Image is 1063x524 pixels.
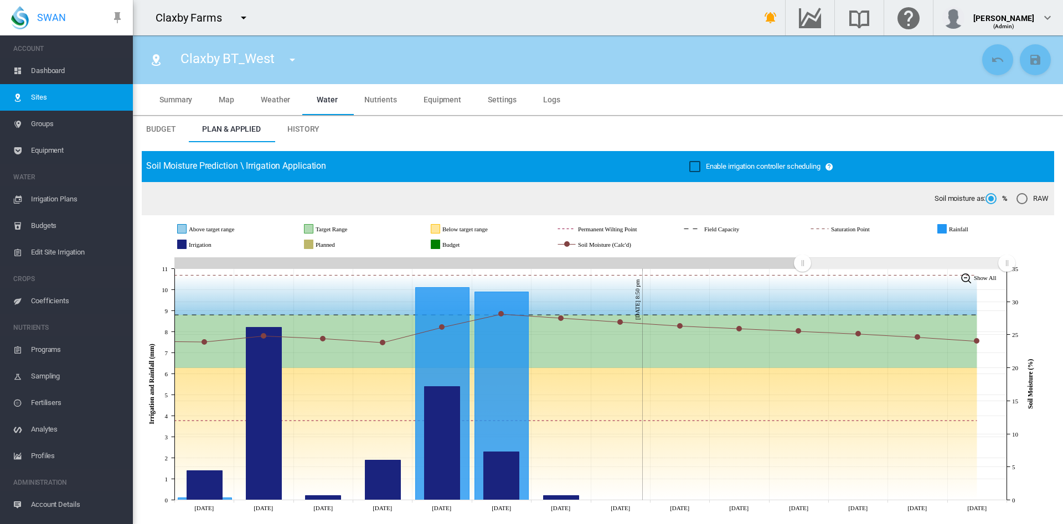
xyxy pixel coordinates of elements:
[670,505,689,511] tspan: [DATE]
[796,329,801,333] circle: Soil Moisture (Calc'd) Wed 24 Sep, 2025 25.5
[149,53,163,66] md-icon: icon-map-marker-radius
[31,111,124,137] span: Groups
[432,505,451,511] tspan: [DATE]
[287,124,319,133] span: History
[145,49,167,71] button: Click to go to list of Sites
[618,320,622,324] circle: Soil Moisture (Calc'd) Sun 21 Sep, 2025 26.9
[321,336,325,341] circle: Soil Moisture (Calc'd) Tue 16 Sep, 2025 24.4
[974,274,997,281] tspan: Show All
[543,95,560,104] span: Logs
[380,340,385,345] circle: Soil Moisture (Calc'd) Wed 17 Sep, 2025 23.8
[202,340,207,344] circle: Soil Moisture (Calc'd) Sun 14 Sep, 2025 23.9
[689,162,821,172] md-checkbox: Enable irrigation controller scheduling
[31,390,124,416] span: Fertilisers
[760,7,782,29] button: icon-bell-ring
[1029,53,1042,66] md-icon: icon-content-save
[313,505,333,511] tspan: [DATE]
[305,224,387,234] g: Target Range
[254,505,273,511] tspan: [DATE]
[935,194,985,204] span: Soil moisture as:
[37,11,66,24] span: SWAN
[895,11,922,24] md-icon: Click here for help
[365,460,401,500] g: Irrigation Wed 17 Sep, 2025 1.9
[178,224,278,234] g: Above target range
[13,270,124,288] span: CROPS
[729,505,749,511] tspan: [DATE]
[973,8,1034,19] div: [PERSON_NAME]
[558,224,682,234] g: Permanent Wilting Point
[111,11,124,24] md-icon: icon-pin
[1012,398,1018,404] tspan: 15
[544,496,579,500] g: Irrigation Sat 20 Sep, 2025 0.2
[684,224,777,234] g: Field Capacity
[194,505,214,511] tspan: [DATE]
[1026,359,1034,409] tspan: Soil Moisture (%)
[31,84,124,111] span: Sites
[634,279,641,320] tspan: [DATE] 8:50 pm
[811,224,910,234] g: Saturation Point
[156,10,232,25] div: Claxby Farms
[789,505,808,511] tspan: [DATE]
[1020,44,1051,75] button: Save Changes
[31,288,124,314] span: Coefficients
[13,168,124,186] span: WATER
[31,416,124,443] span: Analytes
[281,49,303,71] button: icon-menu-down
[261,334,266,338] circle: Soil Moisture (Calc'd) Mon 15 Sep, 2025 24.8
[1041,11,1054,24] md-icon: icon-chevron-down
[146,124,176,133] span: Budget
[233,7,255,29] button: icon-menu-down
[848,505,868,511] tspan: [DATE]
[13,319,124,336] span: NUTRIENTS
[13,474,124,491] span: ADMINISTRATION
[306,496,341,500] g: Irrigation Tue 16 Sep, 2025 0.2
[31,58,124,84] span: Dashboard
[846,11,873,24] md-icon: Search the knowledge base
[1016,194,1049,204] md-radio-button: RAW
[31,186,124,212] span: Irrigation Plans
[31,137,124,164] span: Equipment
[425,387,460,500] g: Irrigation Thu 18 Sep, 2025 5.4
[551,505,570,511] tspan: [DATE]
[159,95,192,104] span: Summary
[793,253,812,273] g: Zoom chart using cursor arrows
[431,224,531,234] g: Below target range
[558,240,673,250] g: Soil Moisture (Calc'd)
[31,363,124,390] span: Sampling
[187,471,223,500] g: Irrigation Sun 14 Sep, 2025 1.4
[907,505,927,511] tspan: [DATE]
[146,160,326,171] span: Soil Moisture Prediction \ Irrigation Application
[165,371,168,377] tspan: 6
[373,505,392,511] tspan: [DATE]
[237,11,250,24] md-icon: icon-menu-down
[993,23,1015,29] span: (Admin)
[488,95,517,104] span: Settings
[11,6,29,29] img: SWAN-Landscape-Logo-Colour-drop.png
[165,308,168,314] tspan: 9
[985,194,1008,204] md-radio-button: %
[286,53,299,66] md-icon: icon-menu-down
[678,324,682,328] circle: Soil Moisture (Calc'd) Mon 22 Sep, 2025 26.3
[219,95,234,104] span: Map
[31,336,124,363] span: Programs
[261,95,290,104] span: Weather
[938,224,1002,234] g: Rainfall
[942,7,964,29] img: profile.jpg
[1012,331,1018,338] tspan: 25
[31,443,124,469] span: Profiles
[165,413,168,419] tspan: 4
[856,331,860,336] circle: Soil Moisture (Calc'd) Thu 25 Sep, 2025 25.1
[165,350,168,356] tspan: 7
[706,162,821,170] span: Enable irrigation controller scheduling
[737,326,741,331] circle: Soil Moisture (Calc'd) Tue 23 Sep, 2025 25.9
[1012,464,1015,470] tspan: 5
[440,325,444,329] circle: Soil Moisture (Calc'd) Thu 18 Sep, 2025 26.1
[165,455,168,461] tspan: 2
[802,258,1007,269] rect: Zoom chart using cursor arrows
[31,491,124,518] span: Account Details
[764,11,777,24] md-icon: icon-bell-ring
[202,124,261,133] span: Plan & Applied
[165,476,168,483] tspan: 1
[31,212,124,239] span: Budgets
[424,95,461,104] span: Equipment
